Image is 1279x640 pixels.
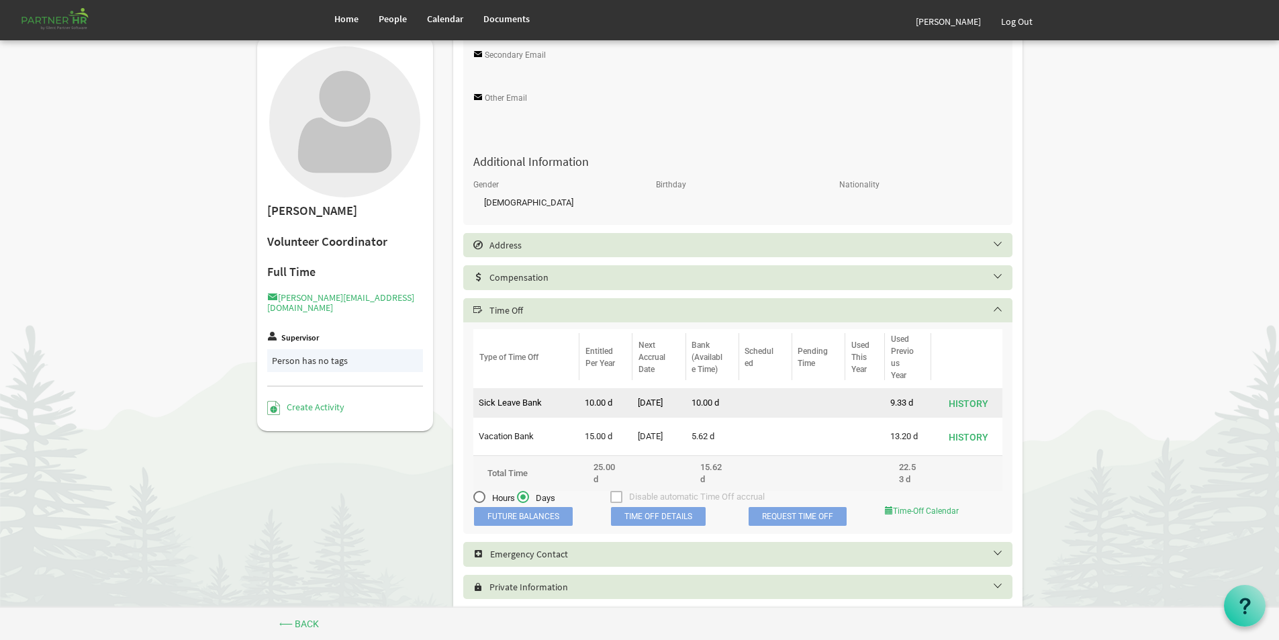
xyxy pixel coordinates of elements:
td: is template cell column header Used This Year [845,388,885,418]
img: Create Activity [267,401,280,415]
span: People [379,13,407,25]
td: column header Next Accrual Date [632,455,685,491]
span: Select [473,582,483,592]
span: Scheduled [745,347,773,368]
h4: Full Time [267,265,424,279]
span: Hours [473,492,515,504]
h5: Time Off [473,305,1023,316]
span: Bank (Available Time) [692,340,722,374]
span: Select [473,549,483,559]
td: 0.00 column header Pending Time [792,455,845,491]
div: Person has no tags [272,354,419,367]
span: Used This Year [851,340,869,374]
td: 15.00 d is template cell column header Entitled Per Year [579,422,632,451]
h2: [PERSON_NAME] [267,204,424,218]
label: Other Email [485,94,527,103]
label: Birthday [656,181,686,189]
h5: Address [473,240,1023,250]
td: 10.00 d is template cell column header Entitled Per Year [579,388,632,418]
td: Vacation Bank column header Type of Time Off [473,422,579,451]
td: 10.00 d is template cell column header Bank (Available Time) [686,388,739,418]
span: Days [517,492,555,504]
label: Supervisor [281,334,319,342]
span: Time Off Details [611,507,706,526]
label: Gender [473,181,499,189]
a: [PERSON_NAME][EMAIL_ADDRESS][DOMAIN_NAME] [267,291,414,314]
td: 117.12 column header Bank (Available Time) [686,455,739,491]
a: Time-Off Calendar [885,506,959,516]
a: Request Time Off [749,507,847,526]
span: Used Previous Year [891,334,914,380]
td: 25.00 column header Entitled Per Year [579,455,632,491]
td: is Command column column header [931,388,1002,418]
h4: Additional Information [463,155,1012,169]
button: History [940,394,997,412]
a: Log Out [991,3,1043,40]
td: column header Type of Time Off [473,455,579,491]
td: is template cell column header Used This Year [845,422,885,451]
td: column header [931,455,1002,491]
td: is template cell column header Pending Time [792,388,845,418]
h5: Private Information [473,582,1023,592]
span: Pending Time [798,347,828,368]
h5: Emergency Contact [473,549,1023,559]
td: 5.62 d is template cell column header Bank (Available Time) [686,422,739,451]
span: Select [473,240,483,250]
td: is template cell column header Scheduled [739,422,792,451]
span: Calendar [427,13,463,25]
span: Home [334,13,359,25]
h5: Compensation [473,272,1023,283]
label: Secondary Email [485,51,546,60]
a: Create Activity [267,401,344,413]
td: 0.00 column header Used This Year [845,455,885,491]
a: [PERSON_NAME] [906,3,991,40]
td: 9.33 d is template cell column header Used Previous Year [885,388,931,418]
button: History [940,427,997,446]
img: User with no profile picture [269,46,420,197]
span: Next Accrual Date [638,340,665,374]
td: 13.20 d is template cell column header Used Previous Year [885,422,931,451]
td: 9/1/2026 column header Next Accrual Date [632,388,685,418]
td: is Command column column header [931,422,1002,451]
span: Future Balances [474,507,573,526]
td: is template cell column header Pending Time [792,422,845,451]
td: 169.00 column header Used Previous Year [885,455,931,491]
span: Type of Time Off [479,353,538,362]
h2: Volunteer Coordinator [267,235,424,249]
td: 9/30/2025 column header Next Accrual Date [632,422,685,451]
span: Documents [483,13,530,25]
td: Sick Leave Bank column header Type of Time Off [473,388,579,418]
span: Select [473,273,483,282]
span: Entitled Per Year [585,347,615,368]
span: Select [473,306,483,315]
label: Nationality [839,181,880,189]
td: 0.00 column header Scheduled [739,455,792,491]
td: is template cell column header Scheduled [739,388,792,418]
